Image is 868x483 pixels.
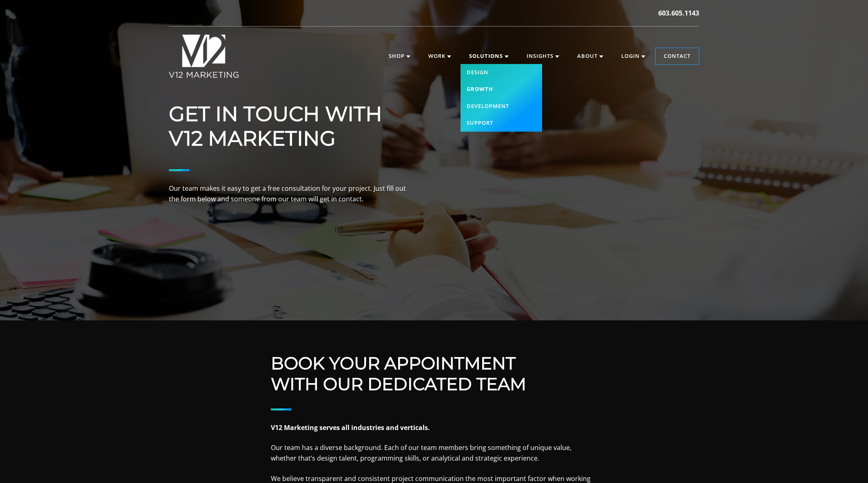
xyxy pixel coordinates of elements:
h2: Book Your Appointment With Our Dedicated Team [271,353,597,394]
a: Shop [381,48,418,64]
a: Support [461,115,542,132]
a: Login [613,48,653,64]
a: Growth [461,81,542,98]
a: 603.605.1143 [658,8,699,18]
p: Our team has a diverse background. Each of our team members bring something of unique value, whet... [271,443,597,463]
p: Our team makes it easy to get a free consultation for your project. Just fill out the form below ... [169,183,414,204]
a: Work [420,48,459,64]
strong: V12 Marketing serves all industries and verticals. [271,423,430,432]
a: Contact [655,48,699,64]
a: Design [461,64,542,81]
h1: Get in Touch with V12 Marketing [169,102,414,151]
iframe: Chat Widget [721,388,868,483]
a: Insights [518,48,567,64]
a: About [569,48,611,64]
a: Solutions [461,48,517,64]
a: Development [461,98,542,115]
img: V12 MARKETING Logo New Hampshire Marketing Agency [169,35,239,78]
